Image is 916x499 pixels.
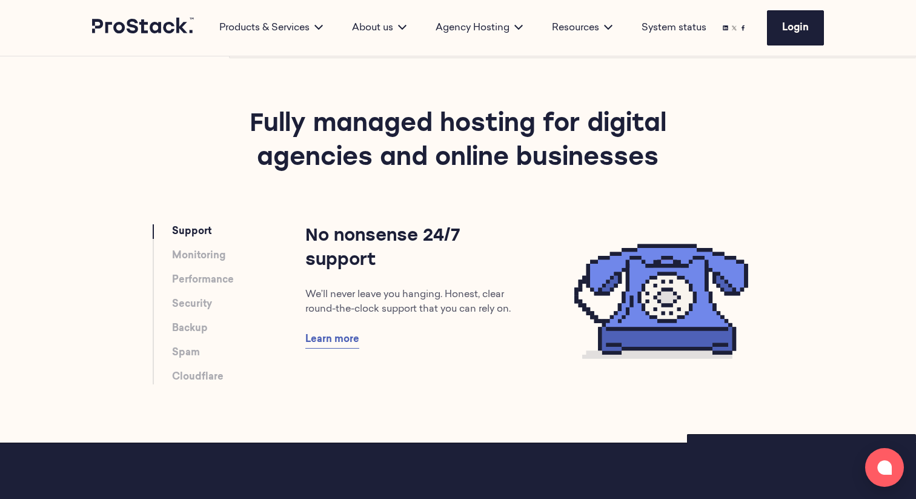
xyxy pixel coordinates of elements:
a: Prostack logo [92,18,195,38]
span: Learn more [305,335,359,344]
li: Security [172,297,305,312]
a: Monitoring [172,249,225,263]
a: Backup [172,321,208,336]
a: System status [642,21,706,35]
a: Learn more [305,331,359,349]
li: Spam [172,346,305,360]
a: Cloudflare [172,370,224,384]
button: Open chat window [865,448,904,487]
li: Support [172,224,305,239]
a: Security [172,297,212,312]
a: Performance [172,273,234,287]
a: Spam [172,346,200,360]
div: About us [337,21,421,35]
div: Products & Services [205,21,337,35]
span: Login [782,23,809,33]
li: Backup [172,321,305,336]
p: We’ll never leave you hanging. Honest, clear round-the-clock support that you can rely on. [305,287,534,316]
div: Agency Hosting [421,21,537,35]
div: Resources [537,21,627,35]
li: Performance [172,273,305,287]
h2: Fully managed hosting for digital agencies and online businesses [239,108,678,224]
li: Cloudflare [172,370,305,384]
a: Support [172,224,211,239]
p: No nonsense 24/7 support [305,224,534,273]
li: Monitoring [172,249,305,263]
a: Login [767,10,824,45]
